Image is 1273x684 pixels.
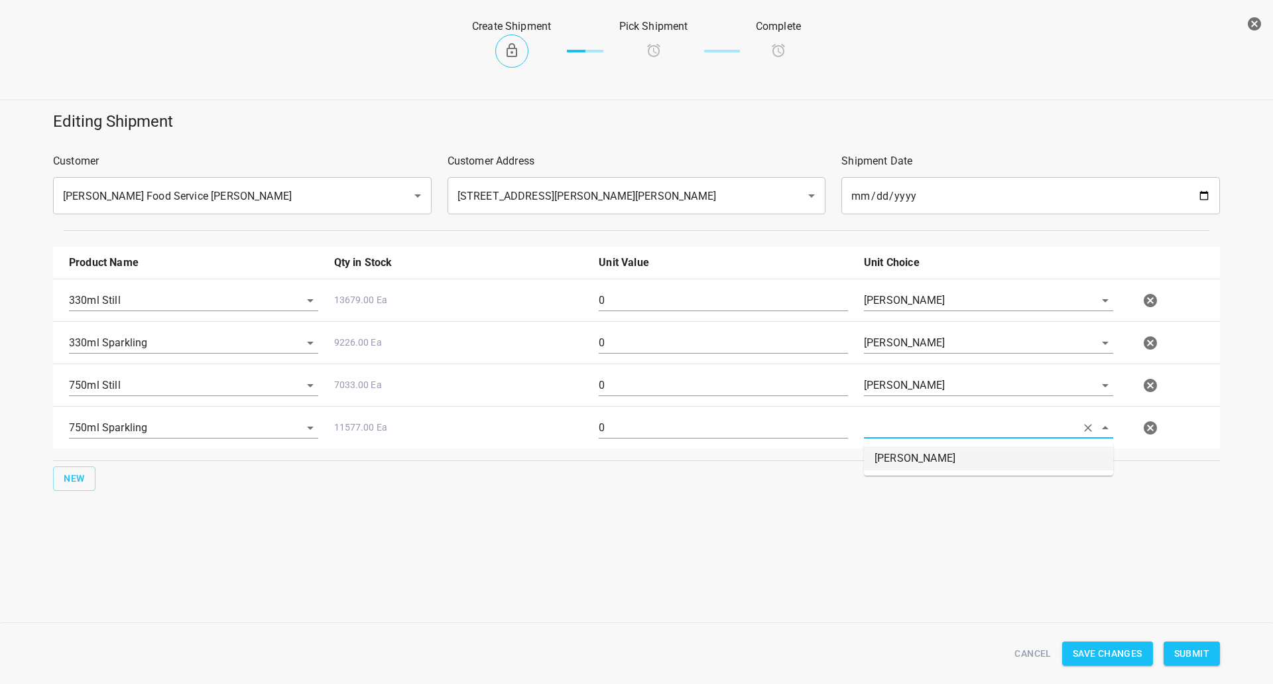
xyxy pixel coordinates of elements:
button: Open [408,186,427,205]
p: Product Name [69,255,318,271]
p: 9226.00 Ea [334,336,583,350]
p: Customer Address [448,153,826,169]
p: 13679.00 Ea [334,293,583,307]
li: [PERSON_NAME] [864,446,1113,470]
span: Submit [1174,646,1209,662]
span: Cancel [1014,646,1051,662]
button: Clear [1079,419,1097,437]
button: Submit [1164,642,1220,666]
button: Open [301,376,320,395]
h5: Editing Shipment [53,111,1220,132]
button: Open [301,334,320,352]
p: 11577.00 Ea [334,421,583,435]
p: Shipment Date [841,153,1220,169]
button: Open [1096,291,1115,310]
button: Cancel [1009,642,1056,666]
button: Open [301,291,320,310]
p: Unit Choice [864,255,1113,271]
button: New [53,466,95,491]
button: Save Changes [1062,642,1153,666]
p: Pick Shipment [619,19,688,34]
button: Open [802,186,821,205]
span: New [64,470,85,487]
button: Close [1096,419,1115,437]
button: Open [1096,334,1115,352]
button: Open [1096,376,1115,395]
button: Open [301,419,320,437]
p: Create Shipment [472,19,551,34]
p: Complete [756,19,801,34]
p: 7033.00 Ea [334,378,583,392]
p: Unit Value [599,255,848,271]
p: Customer [53,153,432,169]
span: Save Changes [1073,646,1142,662]
p: Qty in Stock [334,255,583,271]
